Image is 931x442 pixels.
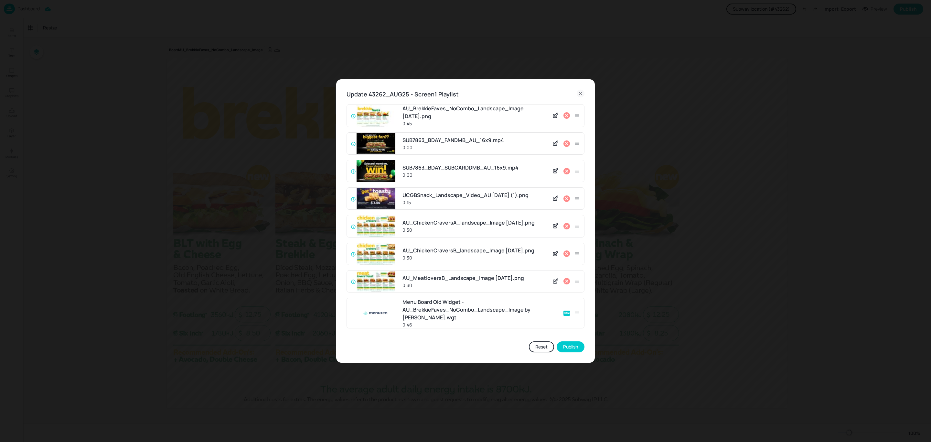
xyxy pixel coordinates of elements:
[402,144,548,151] div: 0:00
[529,341,554,352] button: Reset
[402,298,559,321] div: Menu Board Old Widget - AU_BrekkieFaves_NoCombo_Landscape_Image by [PERSON_NAME].wgt
[402,164,548,171] div: SUB7863_BDAY_SUBCARDDMB_AU_16x9.mp4
[357,243,395,265] img: Oa%2BX0d5i9AWzA8bO1S5zJg%3D%3D
[402,247,548,254] div: AU_ChickenCraversB_landscape_Image [DATE].png
[557,341,584,352] button: Publish
[402,254,548,261] div: 0:30
[402,227,548,233] div: 0:30
[402,282,548,289] div: 0:30
[357,271,395,292] img: DbA%2FmSP%2BqO%2BT%2F9yooCewOA%3D%3D
[357,215,395,237] img: xXTcBKwupHj%2F38ABKP%2FpSA%3D%3D
[357,188,395,209] img: MrOwUCbbiXlNxTLrp4VWrA%3D%3D
[357,133,395,154] img: KIiLG%2FUtYLwN379JQesPnQ%3D%3D
[402,120,548,127] div: 0:45
[357,105,395,127] img: 5UvCFD9L%2FKjWq%2FSP8EnDCQ%3D%3D
[402,105,548,120] div: AU_BrekkieFaves_NoCombo_Landscape_Image [DATE].png
[402,191,548,199] div: UCGBSnack_Landscape_Video_AU [DATE] (1).png
[357,303,395,323] img: menuzen.png
[402,136,548,144] div: SUB7863_BDAY_FANDMB_AU_16x9.mp4
[402,321,559,328] div: 0:46
[357,160,395,182] img: uSVZAkkEzpxaX%2F5AjUy0gQ%3D%3D
[347,90,459,99] h6: Update 43262_AUG25 - Screen1 Playlist
[402,274,548,282] div: AU_MeatloversB_Landscape_Image [DATE].png
[402,171,548,178] div: 0:00
[402,219,548,227] div: AU_ChickenCraversA_landscape_Image [DATE].png
[402,199,548,206] div: 0:15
